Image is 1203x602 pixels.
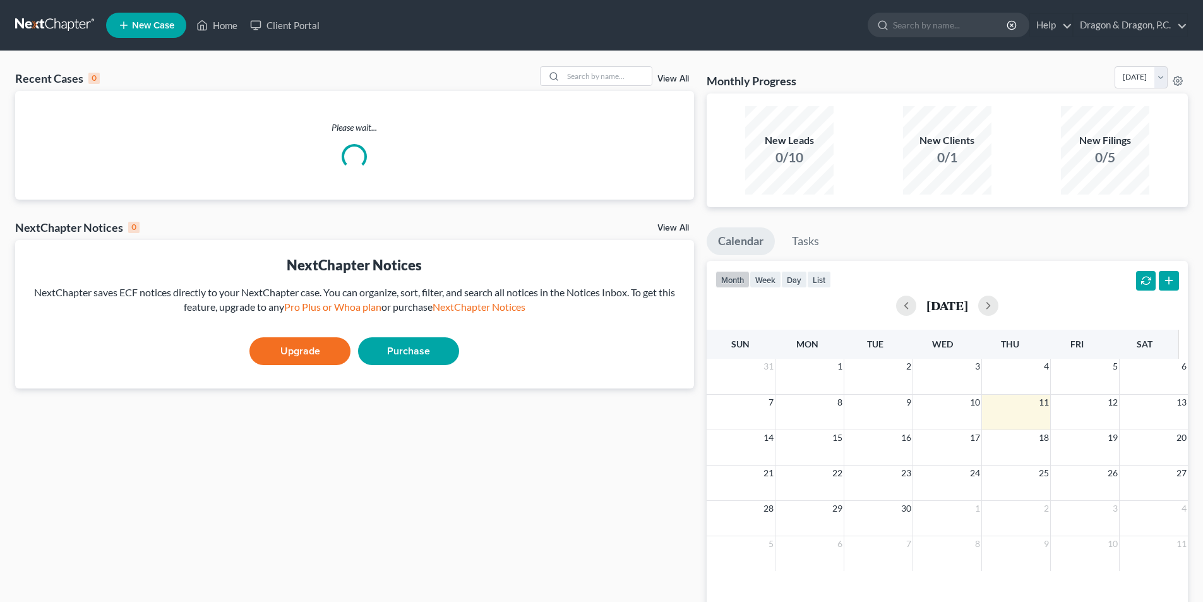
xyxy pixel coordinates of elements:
span: 11 [1175,536,1188,551]
div: 0 [88,73,100,84]
span: 8 [836,395,844,410]
a: Dragon & Dragon, P.C. [1074,14,1187,37]
span: 22 [831,466,844,481]
span: 19 [1106,430,1119,445]
button: list [807,271,831,288]
span: 3 [1111,501,1119,516]
span: New Case [132,21,174,30]
span: 27 [1175,466,1188,481]
a: Pro Plus or Whoa plan [284,301,381,313]
div: New Filings [1061,133,1149,148]
span: 5 [1111,359,1119,374]
a: Help [1030,14,1072,37]
span: 3 [974,359,981,374]
span: 12 [1106,395,1119,410]
span: 17 [969,430,981,445]
span: 26 [1106,466,1119,481]
span: 10 [969,395,981,410]
span: 7 [905,536,913,551]
span: 30 [900,501,913,516]
div: 0/10 [745,148,834,167]
div: New Clients [903,133,991,148]
span: Mon [796,339,818,349]
span: 29 [831,501,844,516]
div: 0/1 [903,148,991,167]
a: Tasks [781,227,830,255]
input: Search by name... [563,67,652,85]
a: Home [190,14,244,37]
span: 4 [1043,359,1050,374]
span: 18 [1038,430,1050,445]
span: Tue [867,339,883,349]
span: 15 [831,430,844,445]
span: 14 [762,430,775,445]
div: Recent Cases [15,71,100,86]
span: 2 [905,359,913,374]
div: NextChapter Notices [15,220,140,235]
div: 0/5 [1061,148,1149,167]
span: 11 [1038,395,1050,410]
h3: Monthly Progress [707,73,796,88]
span: 4 [1180,501,1188,516]
a: View All [657,224,689,232]
span: 10 [1106,536,1119,551]
a: View All [657,75,689,83]
span: 13 [1175,395,1188,410]
span: 23 [900,466,913,481]
button: week [750,271,781,288]
span: 20 [1175,430,1188,445]
div: NextChapter Notices [25,255,684,275]
span: 6 [1180,359,1188,374]
span: 9 [1043,536,1050,551]
span: Thu [1001,339,1019,349]
span: 31 [762,359,775,374]
span: 1 [974,501,981,516]
a: NextChapter Notices [433,301,525,313]
span: Sun [731,339,750,349]
span: 7 [767,395,775,410]
a: Upgrade [249,337,350,365]
span: 28 [762,501,775,516]
span: 5 [767,536,775,551]
div: NextChapter saves ECF notices directly to your NextChapter case. You can organize, sort, filter, ... [25,286,684,315]
span: 1 [836,359,844,374]
p: Please wait... [15,121,694,134]
span: 2 [1043,501,1050,516]
span: Sat [1137,339,1152,349]
span: Wed [932,339,953,349]
div: 0 [128,222,140,233]
span: 6 [836,536,844,551]
span: Fri [1070,339,1084,349]
button: day [781,271,807,288]
span: 21 [762,466,775,481]
a: Purchase [358,337,459,365]
a: Client Portal [244,14,326,37]
button: month [715,271,750,288]
span: 25 [1038,466,1050,481]
span: 16 [900,430,913,445]
h2: [DATE] [926,299,968,312]
span: 24 [969,466,981,481]
span: 8 [974,536,981,551]
input: Search by name... [893,13,1008,37]
span: 9 [905,395,913,410]
a: Calendar [707,227,775,255]
div: New Leads [745,133,834,148]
